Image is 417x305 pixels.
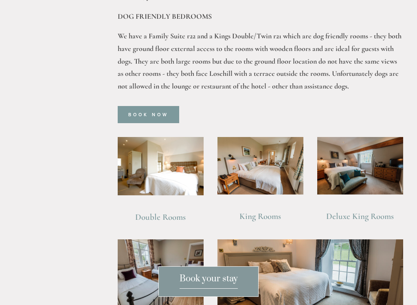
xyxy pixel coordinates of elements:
img: Double Room view, Losehill Hotel [118,137,204,195]
span: Book your stay [180,273,238,289]
img: King Room view, Losehill Hotel [217,137,303,194]
a: King Rooms [239,211,281,221]
img: The Edale Suite, Losehill Hotel [217,239,403,305]
a: Book your stay [158,266,259,297]
a: Deluxe King Rooms [326,211,394,221]
a: Double Rooms [135,212,186,222]
p: DOG FRIENDLY BEDROOMS [118,10,403,23]
a: Book Now [118,106,179,123]
img: Deluxe King Room view, Losehill Hotel [317,137,403,194]
img: Family Suite view, Losehill Hotel [118,239,204,305]
p: We have a Family Suite r22 and a Kings Double/Twin r21 which are dog friendly rooms - they both h... [118,30,403,92]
